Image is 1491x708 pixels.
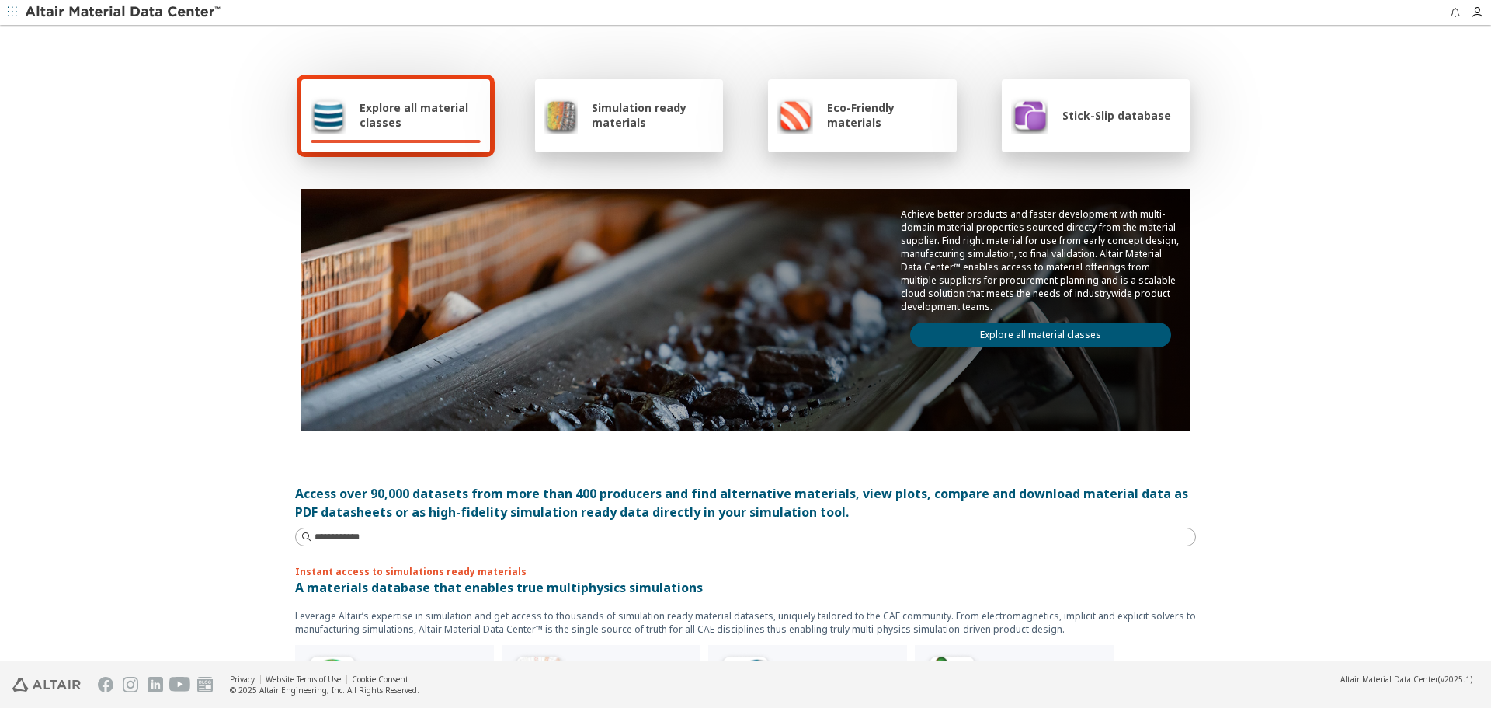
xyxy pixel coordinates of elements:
[592,100,714,130] span: Simulation ready materials
[230,674,255,685] a: Privacy
[910,323,1171,347] a: Explore all material classes
[1340,674,1438,685] span: Altair Material Data Center
[360,100,481,130] span: Explore all material classes
[901,208,1180,313] p: Achieve better products and faster development with multi-domain material properties sourced dire...
[311,96,346,134] img: Explore all material classes
[352,674,408,685] a: Cookie Consent
[266,674,341,685] a: Website Terms of Use
[1062,108,1171,123] span: Stick-Slip database
[1340,674,1472,685] div: (v2025.1)
[295,484,1196,521] div: Access over 90,000 datasets from more than 400 producers and find alternative materials, view plo...
[295,578,1196,597] p: A materials database that enables true multiphysics simulations
[295,609,1196,636] p: Leverage Altair’s expertise in simulation and get access to thousands of simulation ready materia...
[25,5,223,20] img: Altair Material Data Center
[295,565,1196,578] p: Instant access to simulations ready materials
[544,96,578,134] img: Simulation ready materials
[1011,96,1048,134] img: Stick-Slip database
[777,96,813,134] img: Eco-Friendly materials
[230,685,419,696] div: © 2025 Altair Engineering, Inc. All Rights Reserved.
[827,100,947,130] span: Eco-Friendly materials
[12,678,81,692] img: Altair Engineering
